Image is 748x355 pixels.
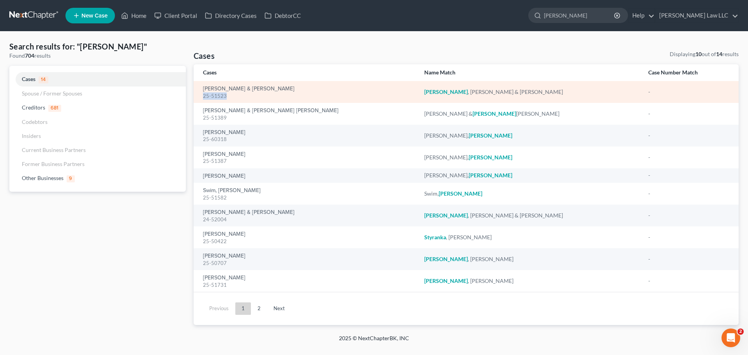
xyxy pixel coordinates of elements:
[648,255,729,263] div: -
[655,9,738,23] a: [PERSON_NAME] Law LLC
[9,129,186,143] a: Insiders
[152,334,596,348] div: 2025 © NextChapterBK, INC
[648,190,729,198] div: -
[22,76,35,82] span: Cases
[22,90,82,97] span: Spouse / Former Spouses
[235,302,251,315] a: 1
[203,136,412,143] div: 25-60318
[424,110,636,118] div: [PERSON_NAME] & [PERSON_NAME]
[628,9,654,23] a: Help
[22,161,85,167] span: Former Business Partners
[203,157,412,165] div: 25-51387
[424,88,468,95] em: [PERSON_NAME]
[22,147,86,153] span: Current Business Partners
[424,255,636,263] div: , [PERSON_NAME]
[9,41,186,52] h4: Search results for: "[PERSON_NAME]"
[737,329,744,335] span: 2
[439,190,482,197] em: [PERSON_NAME]
[203,231,245,237] a: [PERSON_NAME]
[48,105,61,112] span: 681
[9,72,186,87] a: Cases14
[424,234,446,240] em: Styranka
[544,8,615,23] input: Search by name...
[648,110,729,118] div: -
[9,157,186,171] a: Former Business Partners
[469,172,512,178] em: [PERSON_NAME]
[194,64,418,81] th: Cases
[203,216,412,223] div: 24-52004
[150,9,201,23] a: Client Portal
[203,173,245,179] a: [PERSON_NAME]
[695,51,702,57] strong: 10
[424,256,468,262] em: [PERSON_NAME]
[203,188,261,193] a: Swim, [PERSON_NAME]
[117,9,150,23] a: Home
[22,104,45,111] span: Creditors
[9,101,186,115] a: Creditors681
[22,175,64,181] span: Other Businesses
[9,52,186,60] div: Found results
[722,329,740,347] iframe: Intercom live chat
[424,233,636,241] div: , [PERSON_NAME]
[203,253,245,259] a: [PERSON_NAME]
[203,108,339,113] a: [PERSON_NAME] & [PERSON_NAME] [PERSON_NAME]
[203,281,412,289] div: 25-51731
[424,212,636,219] div: , [PERSON_NAME] & [PERSON_NAME]
[424,277,636,285] div: , [PERSON_NAME]
[648,132,729,140] div: -
[203,92,412,100] div: 25-51523
[203,114,412,122] div: 25-51389
[424,154,636,161] div: [PERSON_NAME],
[9,171,186,185] a: Other Businesses9
[194,50,215,61] h4: Cases
[418,64,642,81] th: Name Match
[67,175,75,182] span: 9
[648,154,729,161] div: -
[25,52,34,59] strong: 704
[424,190,636,198] div: Swim,
[648,233,729,241] div: -
[251,302,267,315] a: 2
[203,152,245,157] a: [PERSON_NAME]
[81,13,108,19] span: New Case
[648,88,729,96] div: -
[203,194,412,201] div: 25-51582
[716,51,722,57] strong: 14
[22,132,41,139] span: Insiders
[9,143,186,157] a: Current Business Partners
[261,9,305,23] a: DebtorCC
[424,171,636,179] div: [PERSON_NAME],
[473,110,516,117] em: [PERSON_NAME]
[203,260,412,267] div: 25-50707
[670,50,739,58] div: Displaying out of results
[203,238,412,245] div: 25-50422
[648,212,729,219] div: -
[642,64,739,81] th: Case Number Match
[424,212,468,219] em: [PERSON_NAME]
[39,76,48,83] span: 14
[203,210,295,215] a: [PERSON_NAME] & [PERSON_NAME]
[9,115,186,129] a: Codebtors
[267,302,291,315] a: Next
[469,154,512,161] em: [PERSON_NAME]
[9,87,186,101] a: Spouse / Former Spouses
[424,88,636,96] div: , [PERSON_NAME] & [PERSON_NAME]
[469,132,512,139] em: [PERSON_NAME]
[424,277,468,284] em: [PERSON_NAME]
[203,130,245,135] a: [PERSON_NAME]
[203,275,245,281] a: [PERSON_NAME]
[22,118,48,125] span: Codebtors
[648,171,729,179] div: -
[424,132,636,140] div: [PERSON_NAME],
[648,277,729,285] div: -
[203,86,295,92] a: [PERSON_NAME] & [PERSON_NAME]
[201,9,261,23] a: Directory Cases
